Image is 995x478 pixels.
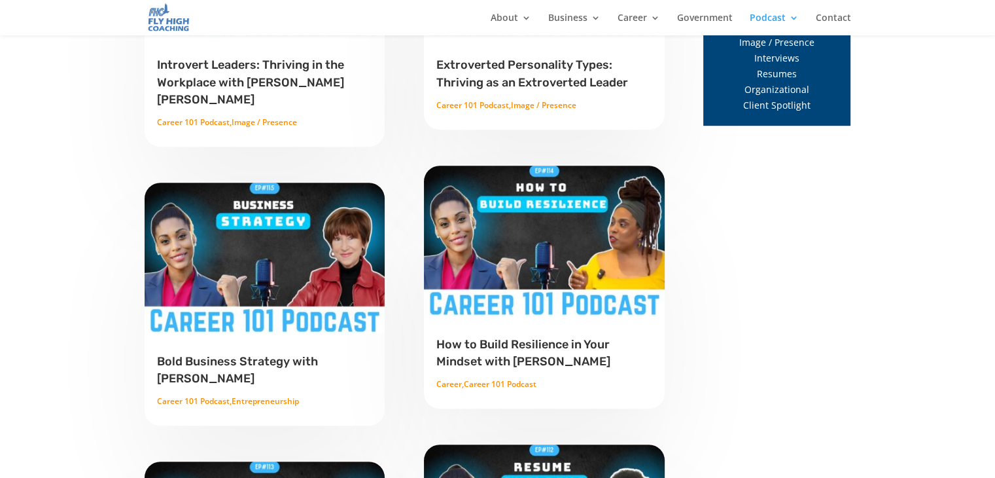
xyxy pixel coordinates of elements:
[491,13,531,35] a: About
[144,182,386,333] img: Bold Business Strategy with Dr. Frumi Barr
[157,117,230,128] a: Career 101 Podcast
[232,117,297,128] a: Image / Presence
[436,378,462,390] a: Career
[232,395,299,407] a: Entrepreneurship
[436,58,628,89] a: Extroverted Personality Types: Thriving as an Extroverted Leader
[436,100,509,111] a: Career 101 Podcast
[147,3,190,32] img: Fly High Coaching
[157,394,373,409] p: ,
[548,13,601,35] a: Business
[754,52,799,64] a: Interviews
[157,115,373,130] p: ,
[157,354,318,386] a: Bold Business Strategy with [PERSON_NAME]
[157,395,230,407] a: Career 101 Podcast
[436,377,652,392] p: ,
[464,378,536,390] a: Career 101 Podcast
[743,99,811,111] a: Client Spotlight
[750,13,799,35] a: Podcast
[744,83,809,96] a: Organizational
[757,67,797,80] a: Resumes
[739,36,814,48] a: Image / Presence
[436,337,610,369] a: How to Build Resilience in Your Mindset with [PERSON_NAME]
[157,58,344,106] a: Introvert Leaders: Thriving in the Workplace with [PERSON_NAME] [PERSON_NAME]
[436,98,652,113] p: ,
[816,13,851,35] a: Contact
[618,13,660,35] a: Career
[511,100,576,111] a: Image / Presence
[677,13,733,35] a: Government
[423,165,665,316] img: How to Build Resilience in Your Mindset with Alethea Felton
